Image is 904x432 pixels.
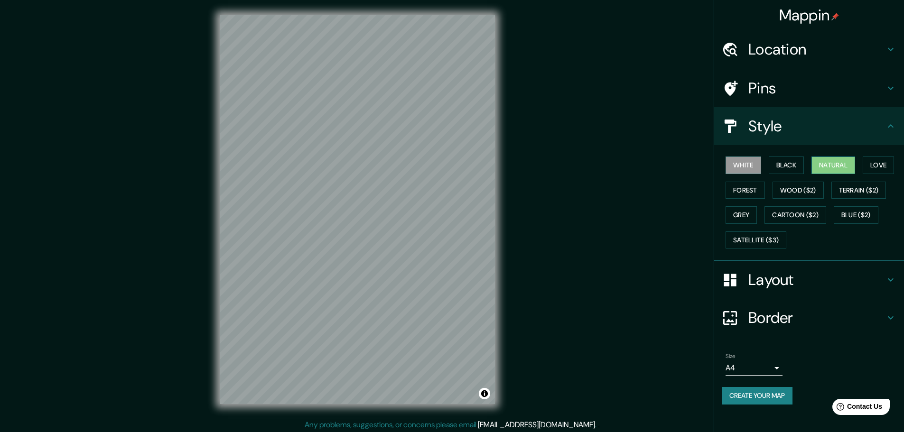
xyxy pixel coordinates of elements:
a: [EMAIL_ADDRESS][DOMAIN_NAME] [478,420,595,430]
button: Blue ($2) [834,206,878,224]
label: Size [726,352,736,360]
button: Create your map [722,387,792,404]
button: Wood ($2) [773,182,824,199]
button: Black [769,156,804,174]
h4: Style [748,117,885,136]
div: Pins [714,69,904,107]
div: Style [714,107,904,145]
img: pin-icon.png [831,13,839,20]
button: Terrain ($2) [831,182,886,199]
h4: Layout [748,270,885,289]
button: Forest [726,182,765,199]
button: Natural [811,156,855,174]
h4: Location [748,40,885,59]
div: Layout [714,261,904,299]
canvas: Map [220,15,495,404]
h4: Mappin [779,6,839,25]
div: A4 [726,360,783,376]
div: Location [714,30,904,68]
button: Cartoon ($2) [764,206,826,224]
button: Love [863,156,894,174]
button: White [726,156,761,174]
iframe: Help widget launcher [820,395,894,422]
div: . [598,419,600,431]
div: Border [714,299,904,337]
h4: Pins [748,79,885,98]
button: Satellite ($3) [726,231,786,249]
p: Any problems, suggestions, or concerns please email . [305,419,596,431]
h4: Border [748,308,885,327]
button: Grey [726,206,757,224]
button: Toggle attribution [479,388,490,399]
div: . [596,419,598,431]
